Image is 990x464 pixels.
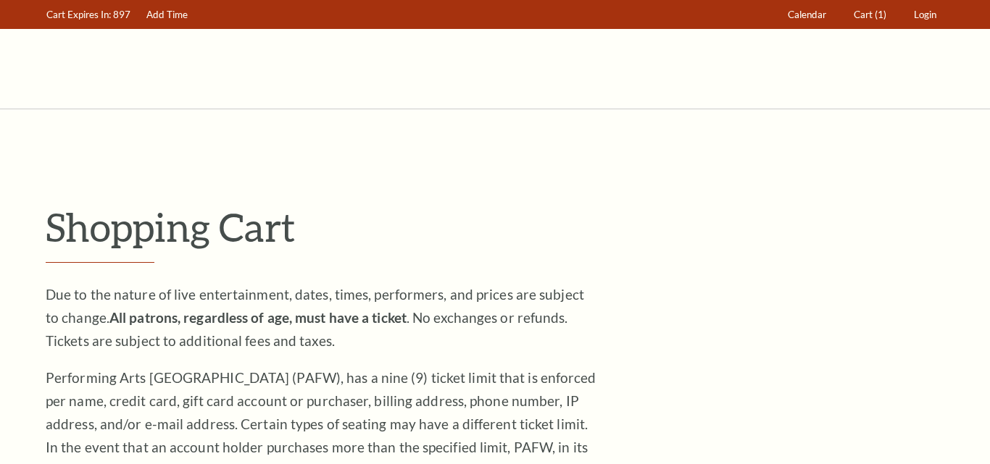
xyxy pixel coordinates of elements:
[854,9,873,20] span: Cart
[914,9,936,20] span: Login
[46,286,584,349] span: Due to the nature of live entertainment, dates, times, performers, and prices are subject to chan...
[46,203,944,250] p: Shopping Cart
[109,309,407,326] strong: All patrons, regardless of age, must have a ticket
[781,1,833,29] a: Calendar
[907,1,944,29] a: Login
[847,1,894,29] a: Cart (1)
[113,9,130,20] span: 897
[140,1,195,29] a: Add Time
[46,9,111,20] span: Cart Expires In:
[875,9,886,20] span: (1)
[788,9,826,20] span: Calendar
